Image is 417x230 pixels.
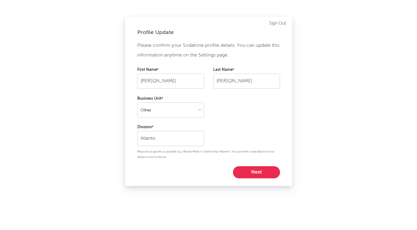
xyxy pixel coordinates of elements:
input: Your last name [213,74,280,89]
label: Business Unit [137,95,204,102]
input: Your division [137,131,204,146]
div: Profile Update [137,29,280,36]
label: First Name [137,66,204,74]
p: Please confirm your Sodatone profile details. You can update this information anytime on the Sett... [137,41,280,60]
label: Last Name [213,66,280,74]
p: Please be as specific as possible (e.g. 'Warner Mexico' is better than 'Warner'). You can enter a... [137,149,280,160]
button: Next [233,166,280,178]
input: Your first name [137,74,204,89]
label: Division [137,124,204,131]
a: Sign Out [269,20,286,27]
